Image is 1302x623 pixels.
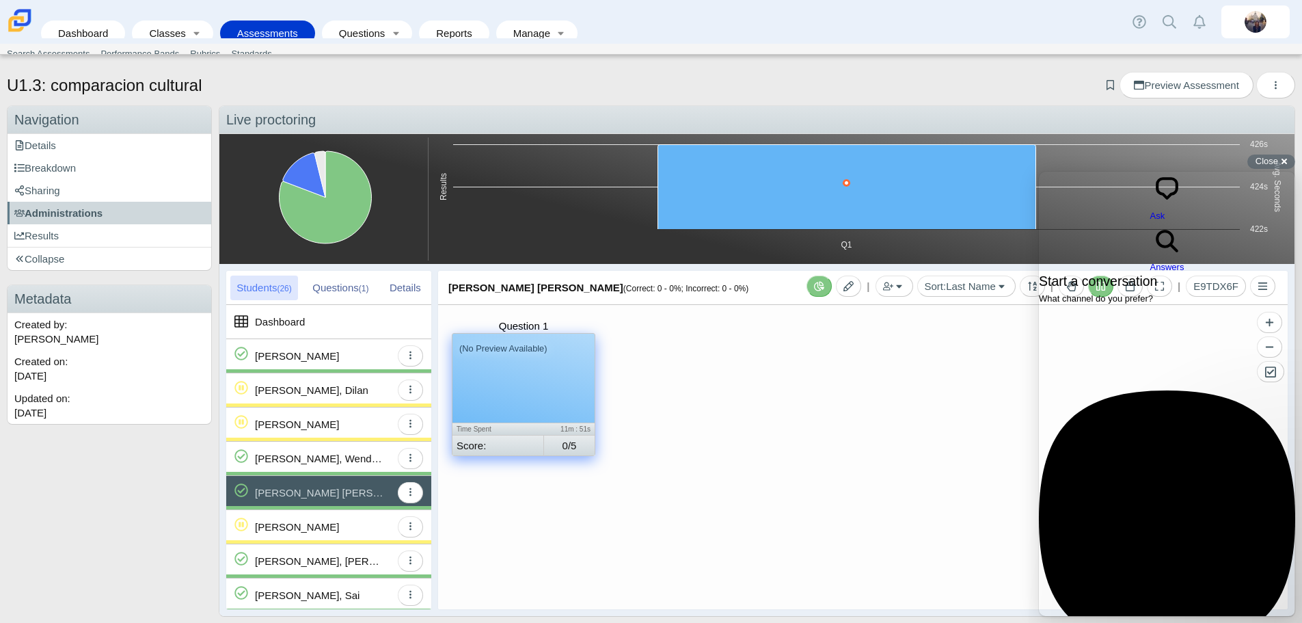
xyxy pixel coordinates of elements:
[359,284,369,293] small: (1)
[1221,5,1290,38] a: britta.barnhart.NdZ84j
[524,423,591,435] div: 11m : 51s
[14,230,59,241] span: Results
[428,137,1291,261] div: Chart. Highcharts interactive chart.
[386,21,405,46] a: Toggle expanded
[14,162,76,174] span: Breakdown
[14,140,56,151] span: Details
[946,280,996,292] span: Last Name
[255,305,305,339] div: Dashboard
[227,21,308,46] a: Assessments
[226,44,277,64] a: Standards
[1256,72,1295,98] button: More options
[277,284,291,293] small: (26)
[8,157,211,179] a: Breakdown
[841,240,852,250] text: Q1
[1104,79,1117,91] a: Add bookmark
[8,134,211,157] a: Details
[1184,7,1215,37] a: Alerts
[14,185,60,196] span: Sharing
[806,276,832,297] button: Toggle Reporting
[457,436,543,455] div: Score:
[280,151,372,243] path: Finished, 21. Completed.
[439,173,448,200] text: Results
[139,21,187,46] a: Classes
[844,181,850,186] g: Avg. Seconds, series 5 of 5. Line with 1 data point. Y axis, Avg. Seconds.
[219,106,1294,134] div: Live proctoring
[658,145,1036,230] path: Q1, 23. Not Scored.
[917,276,1016,297] button: Sort:Last Name
[8,202,211,224] a: Administrations
[14,207,103,219] span: Administrations
[48,21,118,46] a: Dashboard
[8,224,211,247] a: Results
[306,276,375,300] div: Questions
[1250,140,1268,149] text: 426s
[1120,72,1253,98] a: Preview Assessment
[1245,11,1266,33] img: britta.barnhart.NdZ84j
[95,44,185,64] a: Performance Bands
[8,350,211,387] div: Created on:
[8,313,211,350] div: Created by: [PERSON_NAME]
[503,21,552,46] a: Manage
[844,181,850,186] path: Q1, 424.17391304347825s. Avg. Seconds.
[329,21,386,46] a: Questions
[223,137,428,261] svg: Interactive chart
[14,253,64,265] span: Collapse
[5,6,34,35] img: Carmen School of Science & Technology
[1256,156,1278,166] span: Close
[255,510,339,544] div: [PERSON_NAME]
[255,579,360,612] div: [PERSON_NAME], Sai
[429,137,1292,261] svg: Interactive chart
[8,387,211,424] div: Updated on:
[457,423,524,435] div: Time Spent
[187,21,206,46] a: Toggle expanded
[230,276,298,300] div: Students
[8,285,211,313] h3: Metadata
[14,112,79,127] span: Navigation
[8,179,211,202] a: Sharing
[658,145,1036,230] g: Not Scored, series 4 of 5. Bar series with 1 bar. Y axis, Results.
[459,343,547,354] small: (No Preview Available)
[1247,155,1295,169] button: Close
[452,319,595,333] div: Question 1
[426,21,483,46] a: Reports
[623,284,748,293] small: (Correct: 0 - 0%; Incorrect: 0 - 0%)
[223,137,428,261] div: Chart. Highcharts interactive chart.
[14,370,46,382] time: Sep 11, 2023 at 9:11 PM
[283,153,325,198] path: Started, 4. Completed.
[8,248,211,270] a: Collapse
[255,373,368,407] div: [PERSON_NAME], Dilan
[315,151,325,197] path: Not Started, 1. Completed.
[383,276,427,300] div: Details
[7,74,202,97] h1: U1.3: comparacion cultural
[1039,172,1295,616] iframe: Help Scout Beacon - Live Chat, Contact Form, and Knowledge Base
[867,280,869,292] span: |
[5,25,34,37] a: Carmen School of Science & Technology
[448,282,748,293] span: [PERSON_NAME] [PERSON_NAME]
[255,442,385,475] div: [PERSON_NAME], Wenderly
[552,21,571,46] a: Toggle expanded
[255,476,385,509] div: [PERSON_NAME] [PERSON_NAME]
[543,436,595,456] div: 0/5
[1134,79,1238,91] span: Preview Assessment
[1,44,95,64] a: Search Assessments
[14,407,46,419] time: Sep 16, 2024 at 12:42 PM
[255,408,339,441] div: [PERSON_NAME]
[255,544,385,578] div: [PERSON_NAME], [PERSON_NAME]
[185,44,226,64] a: Rubrics
[255,339,339,373] div: [PERSON_NAME]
